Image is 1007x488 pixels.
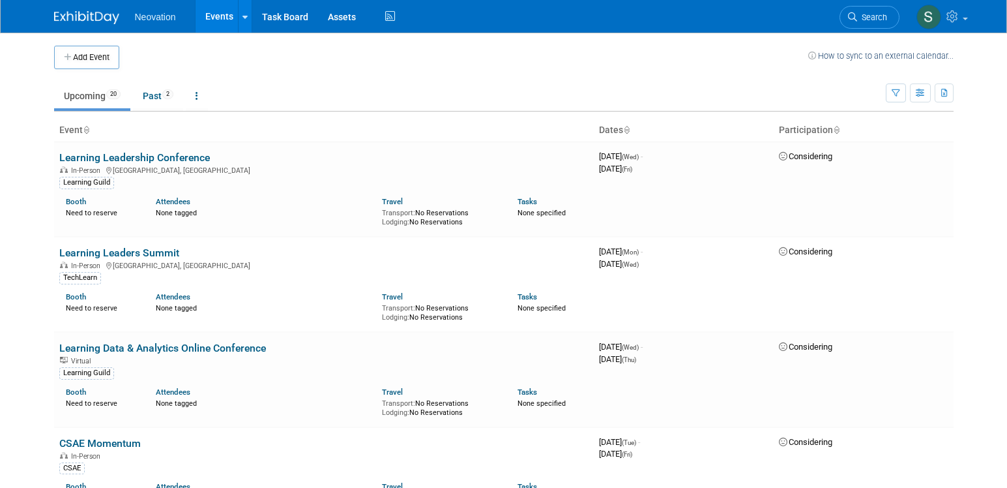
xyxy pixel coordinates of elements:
span: [DATE] [599,164,632,174]
span: [DATE] [599,449,632,459]
span: Transport: [382,399,415,408]
a: Learning Leadership Conference [59,151,210,164]
span: Considering [779,151,832,161]
div: TechLearn [59,272,101,284]
span: Transport: [382,304,415,313]
span: None specified [518,209,566,217]
div: No Reservations No Reservations [382,301,498,322]
span: (Wed) [622,153,639,160]
span: (Wed) [622,261,639,268]
a: Past2 [133,84,183,108]
a: Attendees [156,197,190,206]
div: CSAE [59,463,85,474]
a: Learning Data & Analytics Online Conference [59,342,266,354]
div: Need to reserve [66,206,137,218]
span: - [638,437,640,447]
div: Learning Guild [59,367,114,379]
a: How to sync to an external calendar... [808,51,954,61]
div: No Reservations No Reservations [382,206,498,226]
div: No Reservations No Reservations [382,397,498,417]
a: Tasks [518,197,537,206]
a: CSAE Momentum [59,437,141,450]
img: ExhibitDay [54,11,119,24]
a: Travel [382,197,403,206]
th: Participation [774,119,954,142]
span: Transport: [382,209,415,217]
span: Virtual [71,357,95,365]
a: Tasks [518,292,537,301]
a: Booth [66,388,86,397]
a: Attendees [156,388,190,397]
button: Add Event [54,46,119,69]
a: Booth [66,197,86,206]
span: - [641,247,643,256]
a: Travel [382,292,403,301]
a: Attendees [156,292,190,301]
span: Search [857,12,887,22]
span: [DATE] [599,342,643,352]
span: Lodging: [382,313,409,322]
span: Considering [779,247,832,256]
a: Sort by Event Name [83,125,89,135]
span: [DATE] [599,259,639,269]
span: (Fri) [622,166,632,173]
th: Event [54,119,594,142]
img: Susan Hurrell [916,5,941,29]
span: In-Person [71,166,104,175]
a: Sort by Start Date [623,125,630,135]
span: In-Person [71,262,104,270]
div: [GEOGRAPHIC_DATA], [GEOGRAPHIC_DATA] [59,260,589,270]
span: In-Person [71,452,104,461]
span: (Tue) [622,439,636,446]
span: Considering [779,437,832,447]
span: [DATE] [599,437,640,447]
span: Lodging: [382,408,409,417]
span: [DATE] [599,247,643,256]
span: (Thu) [622,356,636,363]
div: Learning Guild [59,177,114,189]
span: - [641,342,643,352]
div: None tagged [156,301,372,313]
span: Lodging: [382,218,409,226]
div: [GEOGRAPHIC_DATA], [GEOGRAPHIC_DATA] [59,164,589,175]
span: 20 [106,89,121,99]
div: Need to reserve [66,397,137,408]
div: Need to reserve [66,301,137,313]
img: In-Person Event [60,166,68,173]
a: Search [839,6,899,29]
span: (Mon) [622,249,639,256]
a: Sort by Participation Type [833,125,839,135]
span: None specified [518,304,566,313]
span: [DATE] [599,151,643,161]
a: Upcoming20 [54,84,130,108]
div: None tagged [156,206,372,218]
span: Considering [779,342,832,352]
th: Dates [594,119,774,142]
a: Tasks [518,388,537,397]
span: (Wed) [622,344,639,351]
a: Learning Leaders Summit [59,247,179,259]
span: None specified [518,399,566,408]
a: Booth [66,292,86,301]
img: In-Person Event [60,262,68,268]
span: - [641,151,643,161]
span: (Fri) [622,451,632,458]
div: None tagged [156,397,372,408]
span: Neovation [135,12,176,22]
a: Travel [382,388,403,397]
span: [DATE] [599,354,636,364]
img: In-Person Event [60,452,68,459]
img: Virtual Event [60,357,68,363]
span: 2 [162,89,173,99]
